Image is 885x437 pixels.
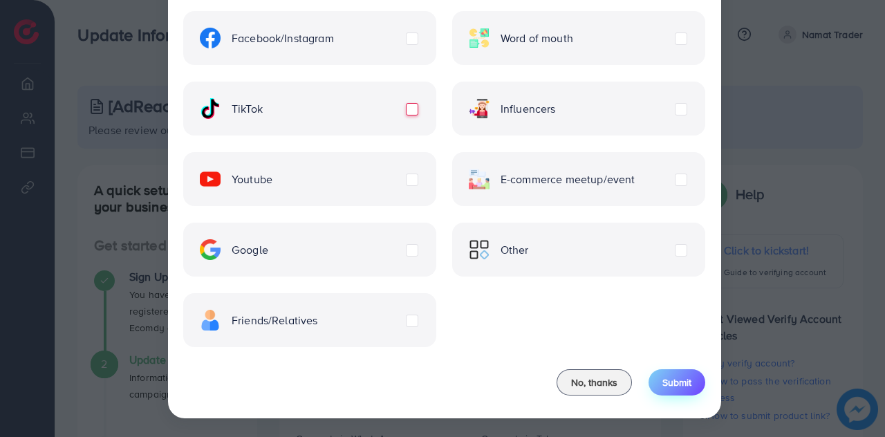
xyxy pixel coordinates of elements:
[501,30,573,46] span: Word of mouth
[469,28,490,48] img: ic-word-of-mouth.a439123d.svg
[649,369,705,396] button: Submit
[501,171,635,187] span: E-commerce meetup/event
[469,239,490,260] img: ic-other.99c3e012.svg
[557,369,632,396] button: No, thanks
[232,101,263,117] span: TikTok
[200,310,221,331] img: ic-freind.8e9a9d08.svg
[200,169,221,189] img: ic-youtube.715a0ca2.svg
[469,98,490,119] img: ic-influencers.a620ad43.svg
[662,375,691,389] span: Submit
[232,313,318,328] span: Friends/Relatives
[200,98,221,119] img: ic-tiktok.4b20a09a.svg
[200,28,221,48] img: ic-facebook.134605ef.svg
[571,375,617,389] span: No, thanks
[501,242,529,258] span: Other
[232,30,334,46] span: Facebook/Instagram
[469,169,490,189] img: ic-ecommerce.d1fa3848.svg
[232,171,272,187] span: Youtube
[501,101,556,117] span: Influencers
[200,239,221,260] img: ic-google.5bdd9b68.svg
[232,242,268,258] span: Google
